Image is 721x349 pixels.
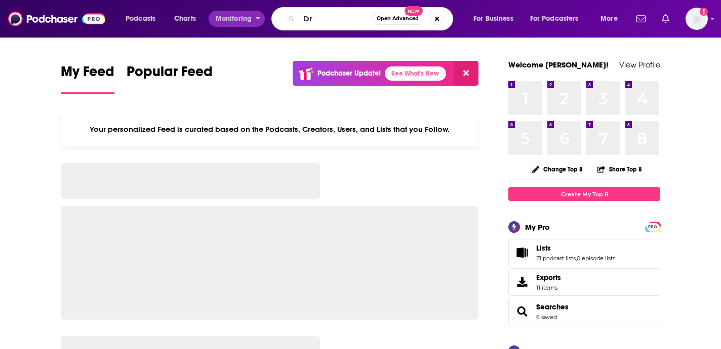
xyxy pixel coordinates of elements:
[385,66,446,81] a: See What's New
[536,255,576,262] a: 21 podcast lists
[174,12,196,26] span: Charts
[647,223,659,230] a: PRO
[536,243,615,253] a: Lists
[508,298,660,325] span: Searches
[512,246,532,260] a: Lists
[377,16,419,21] span: Open Advanced
[658,10,673,27] a: Show notifications dropdown
[216,12,252,26] span: Monitoring
[508,239,660,266] span: Lists
[632,10,650,27] a: Show notifications dropdown
[686,8,708,30] img: User Profile
[526,163,589,176] button: Change Top 8
[473,12,513,26] span: For Business
[647,223,659,231] span: PRO
[686,8,708,30] span: Logged in as megcassidy
[118,11,169,27] button: open menu
[686,8,708,30] button: Show profile menu
[508,187,660,201] a: Create My Top 8
[466,11,526,27] button: open menu
[536,302,569,311] a: Searches
[619,60,660,69] a: View Profile
[700,8,708,16] svg: Add a profile image
[405,6,423,16] span: New
[61,63,114,94] a: My Feed
[576,255,577,262] span: ,
[536,284,561,291] span: 11 items
[281,7,463,30] div: Search podcasts, credits, & more...
[61,63,114,86] span: My Feed
[536,273,561,282] span: Exports
[536,243,551,253] span: Lists
[512,304,532,319] a: Searches
[209,11,265,27] button: open menu
[593,11,630,27] button: open menu
[597,159,643,179] button: Share Top 8
[512,275,532,289] span: Exports
[8,9,105,28] img: Podchaser - Follow, Share and Rate Podcasts
[600,12,618,26] span: More
[168,11,202,27] a: Charts
[525,222,550,232] div: My Pro
[127,63,213,86] span: Popular Feed
[61,112,478,147] div: Your personalized Feed is curated based on the Podcasts, Creators, Users, and Lists that you Follow.
[127,63,213,94] a: Popular Feed
[530,12,579,26] span: For Podcasters
[299,11,372,27] input: Search podcasts, credits, & more...
[577,255,615,262] a: 0 episode lists
[508,268,660,296] a: Exports
[536,313,557,321] a: 6 saved
[317,69,381,78] p: Podchaser Update!
[372,13,423,25] button: Open AdvancedNew
[508,60,609,69] a: Welcome [PERSON_NAME]!
[524,11,593,27] button: open menu
[126,12,155,26] span: Podcasts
